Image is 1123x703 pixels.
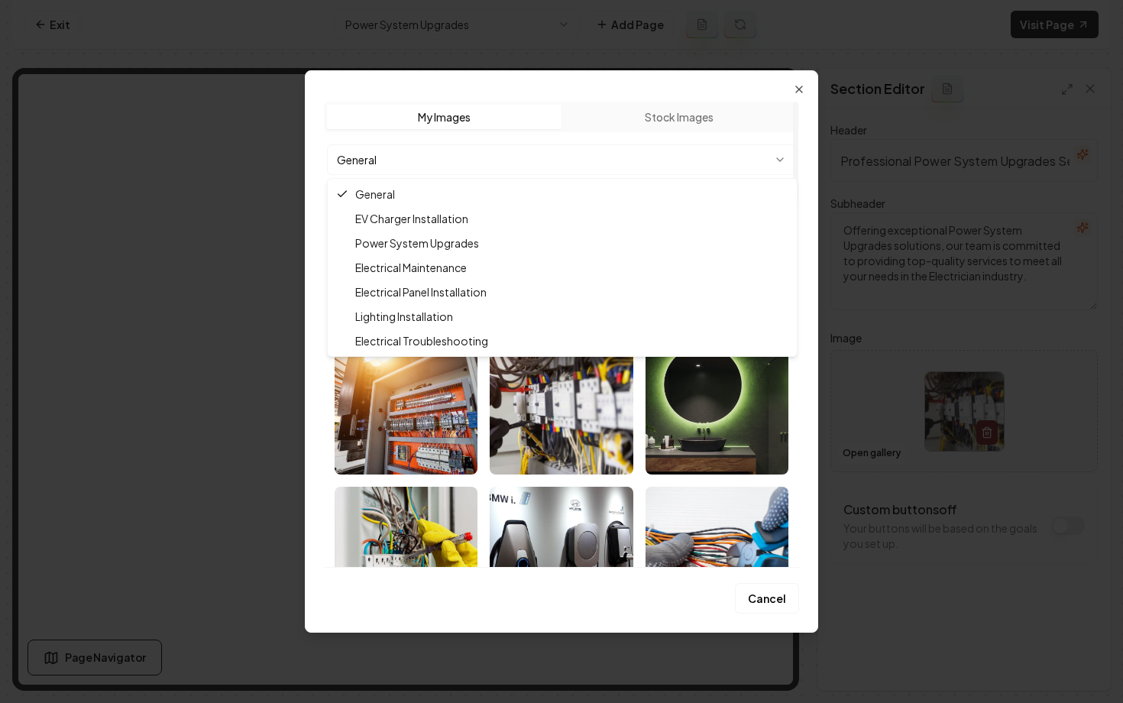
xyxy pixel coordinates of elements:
[355,235,479,251] span: Power System Upgrades
[355,186,395,202] span: General
[355,284,487,300] span: Electrical Panel Installation
[355,260,467,275] span: Electrical Maintenance
[355,211,468,226] span: EV Charger Installation
[355,333,488,348] span: Electrical Troubleshooting
[355,309,453,324] span: Lighting Installation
